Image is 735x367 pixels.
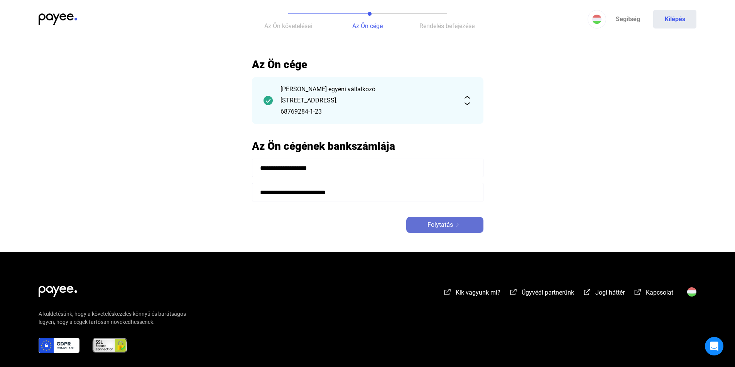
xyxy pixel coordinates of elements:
[509,290,574,297] a: external-link-whiteÜgyvédi partnerünk
[653,10,696,28] button: Kilépés
[443,288,452,296] img: external-link-white
[633,288,642,296] img: external-link-white
[352,22,383,30] span: Az Ön cége
[588,10,606,28] button: HU
[252,139,483,153] h2: Az Ön cégének bankszámlája
[443,290,500,297] a: external-link-whiteKik vagyunk mi?
[606,10,649,28] a: Segítség
[264,22,312,30] span: Az Ön követelései
[646,289,673,296] span: Kapcsolat
[463,96,472,105] img: expand
[687,287,696,297] img: HU.svg
[39,338,79,353] img: gdpr
[280,85,455,94] div: [PERSON_NAME] egyéni vállalkozó
[406,217,483,233] button: Folytatásarrow-right-white
[592,15,602,24] img: HU
[427,220,453,230] span: Folytatás
[522,289,574,296] span: Ügyvédi partnerünk
[419,22,475,30] span: Rendelés befejezése
[264,96,273,105] img: checkmark-darker-green-circle
[280,107,455,116] div: 68769284-1-23
[583,290,625,297] a: external-link-whiteJogi háttér
[509,288,518,296] img: external-link-white
[633,290,673,297] a: external-link-whiteKapcsolat
[39,282,77,297] img: white-payee-white-dot.svg
[453,223,462,227] img: arrow-right-white
[583,288,592,296] img: external-link-white
[595,289,625,296] span: Jogi háttér
[456,289,500,296] span: Kik vagyunk mi?
[705,337,723,355] div: Open Intercom Messenger
[280,96,455,105] div: [STREET_ADDRESS].
[39,13,77,25] img: payee-logo
[92,338,128,353] img: ssl
[252,58,483,71] h2: Az Ön cége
